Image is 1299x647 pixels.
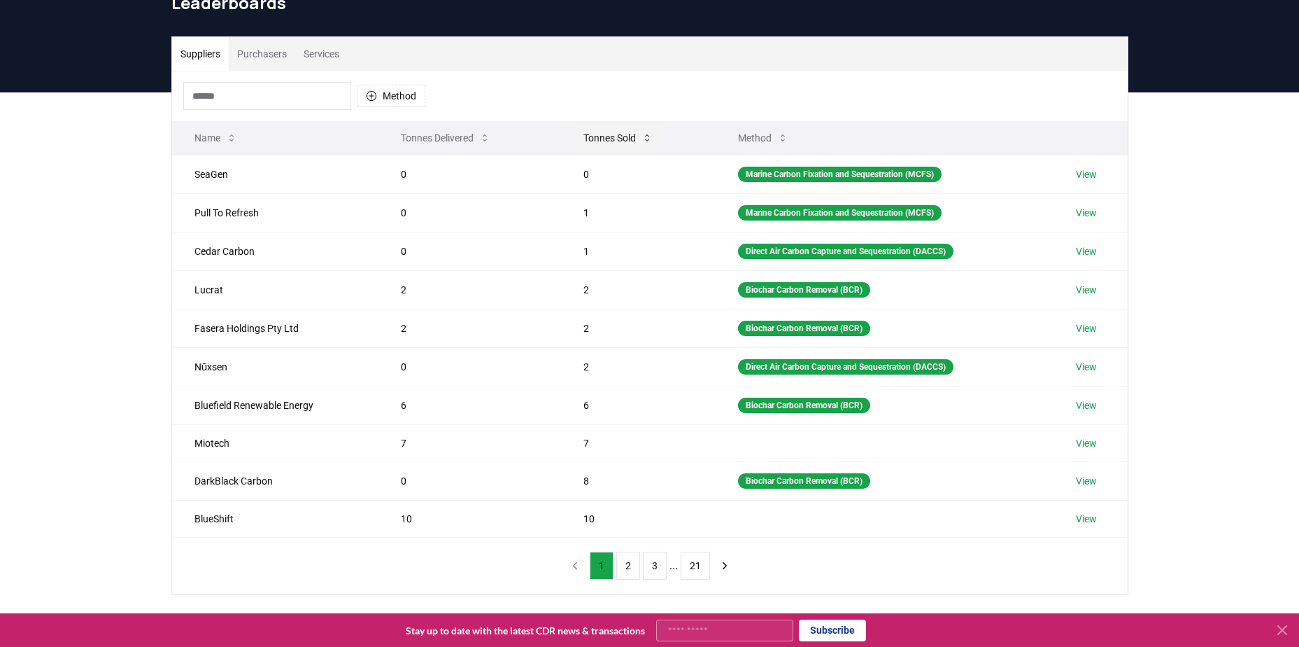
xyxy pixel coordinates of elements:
td: Nūxsen [172,347,379,386]
button: Services [295,37,348,71]
td: 6 [378,386,560,424]
a: View [1076,206,1097,220]
td: Miotech [172,424,379,461]
div: Marine Carbon Fixation and Sequestration (MCFS) [738,167,942,182]
button: 3 [643,552,667,580]
button: Tonnes Sold [572,124,664,152]
td: 2 [561,309,716,347]
a: View [1076,283,1097,297]
button: Tonnes Delivered [390,124,502,152]
td: 2 [561,347,716,386]
td: 0 [561,155,716,193]
td: Cedar Carbon [172,232,379,270]
td: DarkBlack Carbon [172,461,379,500]
td: 2 [378,270,560,309]
div: Biochar Carbon Removal (BCR) [738,282,870,298]
button: Method [357,85,425,107]
td: 2 [561,270,716,309]
td: 6 [561,386,716,424]
button: 1 [590,552,613,580]
a: View [1076,360,1097,374]
td: 1 [561,193,716,232]
td: 0 [378,193,560,232]
button: next page [713,552,737,580]
a: View [1076,474,1097,488]
td: 2 [378,309,560,347]
button: Suppliers [172,37,229,71]
td: Bluefield Renewable Energy [172,386,379,424]
td: 10 [378,500,560,537]
a: View [1076,436,1097,450]
td: 0 [378,232,560,270]
td: Fasera Holdings Pty Ltd [172,309,379,347]
button: 2 [616,552,640,580]
td: 0 [378,347,560,386]
td: 7 [378,424,560,461]
button: Purchasers [229,37,295,71]
td: SeaGen [172,155,379,193]
button: 21 [681,552,710,580]
div: Direct Air Carbon Capture and Sequestration (DACCS) [738,359,953,375]
div: Biochar Carbon Removal (BCR) [738,398,870,413]
div: Biochar Carbon Removal (BCR) [738,321,870,336]
a: View [1076,398,1097,412]
li: ... [669,557,678,574]
button: Name [183,124,248,152]
td: 10 [561,500,716,537]
a: View [1076,244,1097,258]
a: View [1076,512,1097,526]
a: View [1076,167,1097,181]
td: 0 [378,461,560,500]
td: 0 [378,155,560,193]
td: 8 [561,461,716,500]
div: Marine Carbon Fixation and Sequestration (MCFS) [738,205,942,221]
td: Pull To Refresh [172,193,379,232]
td: 7 [561,424,716,461]
button: Method [727,124,800,152]
td: 1 [561,232,716,270]
td: Lucrat [172,270,379,309]
td: BlueShift [172,500,379,537]
div: Biochar Carbon Removal (BCR) [738,473,870,489]
div: Direct Air Carbon Capture and Sequestration (DACCS) [738,244,953,259]
a: View [1076,321,1097,335]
